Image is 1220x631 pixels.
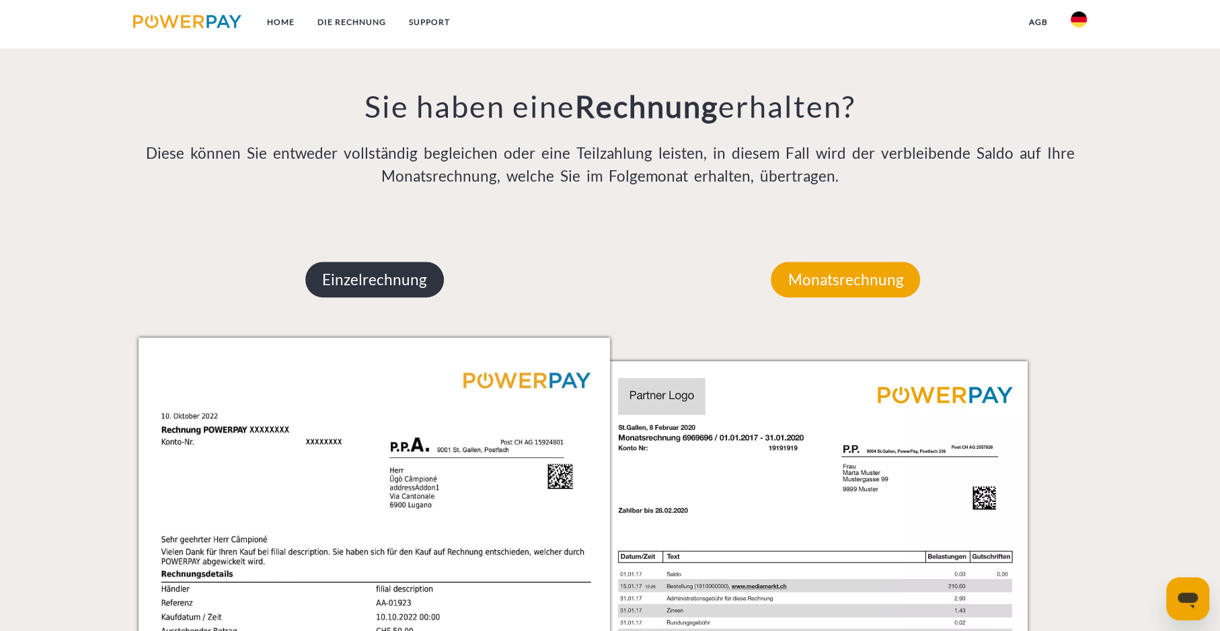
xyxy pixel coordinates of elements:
a: agb [1018,10,1059,34]
iframe: Schaltfläche zum Öffnen des Messaging-Fensters [1166,577,1209,620]
img: logo-powerpay.svg [133,15,241,28]
a: Home [256,10,306,34]
a: DIE RECHNUNG [306,10,397,34]
img: de [1071,11,1087,28]
h3: Sie haben eine erhalten? [139,87,1081,125]
b: Rechnung [575,88,718,124]
p: Diese können Sie entweder vollständig begleichen oder eine Teilzahlung leisten, in diesem Fall wi... [139,142,1081,188]
p: Monatsrechnung [771,262,920,298]
p: Einzelrechnung [305,262,444,298]
a: SUPPORT [397,10,461,34]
